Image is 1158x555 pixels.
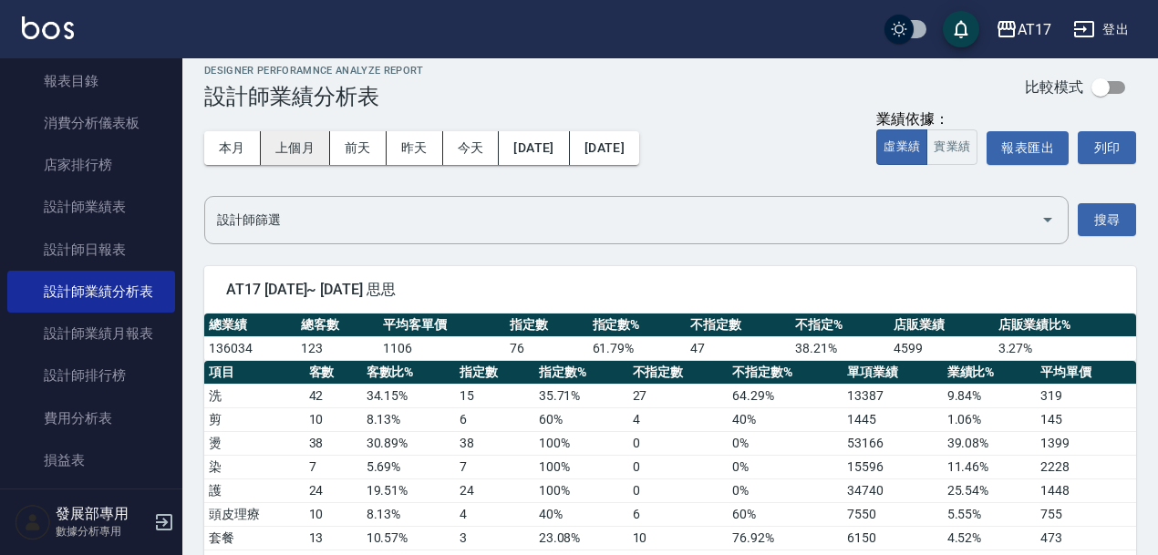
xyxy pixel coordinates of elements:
input: 選擇設計師 [212,204,1033,236]
h5: 發展部專用 [56,505,149,523]
td: 38 [305,431,362,455]
th: 不指定% [791,313,889,337]
td: 40 % [728,407,843,431]
td: 6 [455,407,533,431]
td: 76.92 % [728,526,843,550]
th: 指定數 [505,313,587,337]
td: 燙 [204,431,305,455]
a: 店家排行榜 [7,144,175,186]
td: 123 [296,336,378,360]
td: 0 % [728,431,843,455]
td: 24 [305,478,362,502]
img: Person [15,504,51,540]
td: 4 [628,407,729,431]
td: 47 [686,336,791,360]
td: 40 % [534,502,628,526]
td: 145 [1036,407,1136,431]
td: 136034 [204,336,296,360]
button: 上個月 [261,131,330,165]
td: 38.21 % [791,336,889,360]
button: 列印 [1078,131,1136,164]
td: 4 [455,502,533,526]
td: 2228 [1036,455,1136,478]
a: 設計師排行榜 [7,355,175,396]
td: 24 [455,478,533,502]
td: 10 [305,407,362,431]
td: 0 % [728,478,843,502]
p: 數據分析專用 [56,523,149,540]
th: 店販業績 [889,313,994,337]
td: 755 [1036,502,1136,526]
th: 項目 [204,361,305,385]
a: 費用分析表 [7,397,175,439]
td: 3.27 % [994,336,1136,360]
td: 30.89 % [362,431,456,455]
a: 損益表 [7,439,175,481]
td: 15596 [843,455,943,478]
div: 業績依據： [876,110,977,129]
td: 34740 [843,478,943,502]
td: 8.13 % [362,407,456,431]
a: 報表目錄 [7,60,175,102]
td: 42 [305,384,362,407]
a: 設計師日報表 [7,229,175,271]
td: 套餐 [204,526,305,550]
td: 35.71 % [534,384,628,407]
td: 473 [1036,526,1136,550]
td: 60 % [534,407,628,431]
td: 4599 [889,336,994,360]
img: Logo [22,16,74,39]
td: 6 [628,502,729,526]
td: 60 % [728,502,843,526]
button: [DATE] [570,131,639,165]
th: 指定數% [534,361,628,385]
td: 9.84 % [943,384,1037,407]
td: 1.06 % [943,407,1037,431]
th: 不指定數% [728,361,843,385]
td: 護 [204,478,305,502]
td: 3 [455,526,533,550]
td: 0 [628,455,729,478]
td: 剪 [204,407,305,431]
p: 比較模式 [1025,77,1083,97]
td: 13387 [843,384,943,407]
th: 業績比% [943,361,1037,385]
th: 客數 [305,361,362,385]
span: AT17 [DATE]~ [DATE] 思思 [226,281,1114,299]
td: 11.46 % [943,455,1037,478]
td: 39.08 % [943,431,1037,455]
td: 100 % [534,478,628,502]
button: 搜尋 [1078,203,1136,237]
td: 頭皮理療 [204,502,305,526]
button: 今天 [443,131,500,165]
th: 平均客單價 [378,313,505,337]
td: 15 [455,384,533,407]
th: 不指定數 [628,361,729,385]
button: 前天 [330,131,387,165]
td: 34.15 % [362,384,456,407]
td: 7 [305,455,362,478]
td: 5.55 % [943,502,1037,526]
button: save [943,11,979,47]
a: 消費分析儀表板 [7,102,175,144]
td: 0 [628,431,729,455]
a: 設計師業績表 [7,186,175,228]
td: 27 [628,384,729,407]
td: 38 [455,431,533,455]
td: 23.08 % [534,526,628,550]
th: 總客數 [296,313,378,337]
th: 不指定數 [686,313,791,337]
a: 設計師業績月報表 [7,313,175,355]
td: 10 [628,526,729,550]
td: 1106 [378,336,505,360]
td: 6150 [843,526,943,550]
button: 報表匯出 [987,131,1069,165]
button: 登出 [1066,13,1136,46]
td: 100 % [534,431,628,455]
a: 設計師業績分析表 [7,271,175,313]
td: 53166 [843,431,943,455]
td: 4.52 % [943,526,1037,550]
th: 總業績 [204,313,296,337]
td: 10.57 % [362,526,456,550]
td: 319 [1036,384,1136,407]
